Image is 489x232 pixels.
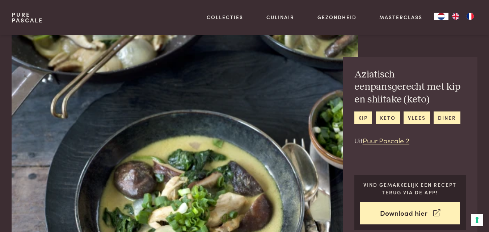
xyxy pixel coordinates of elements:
a: keto [376,111,400,123]
a: Culinair [266,13,294,21]
aside: Language selected: Nederlands [434,13,477,20]
a: NL [434,13,448,20]
a: Masterclass [379,13,422,21]
a: EN [448,13,463,20]
a: kip [354,111,372,123]
ul: Language list [448,13,477,20]
p: Uit [354,135,466,146]
a: PurePascale [12,12,43,23]
button: Uw voorkeuren voor toestemming voor trackingtechnologieën [471,214,483,226]
div: Language [434,13,448,20]
a: vlees [404,111,430,123]
a: FR [463,13,477,20]
a: Gezondheid [317,13,357,21]
p: Vind gemakkelijk een recept terug via de app! [360,181,460,196]
a: Download hier [360,202,460,225]
a: diner [434,111,460,123]
h2: Aziatisch eenpansgerecht met kip en shiitake (keto) [354,68,466,106]
a: Collecties [207,13,243,21]
a: Puur Pascale 2 [363,135,409,145]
